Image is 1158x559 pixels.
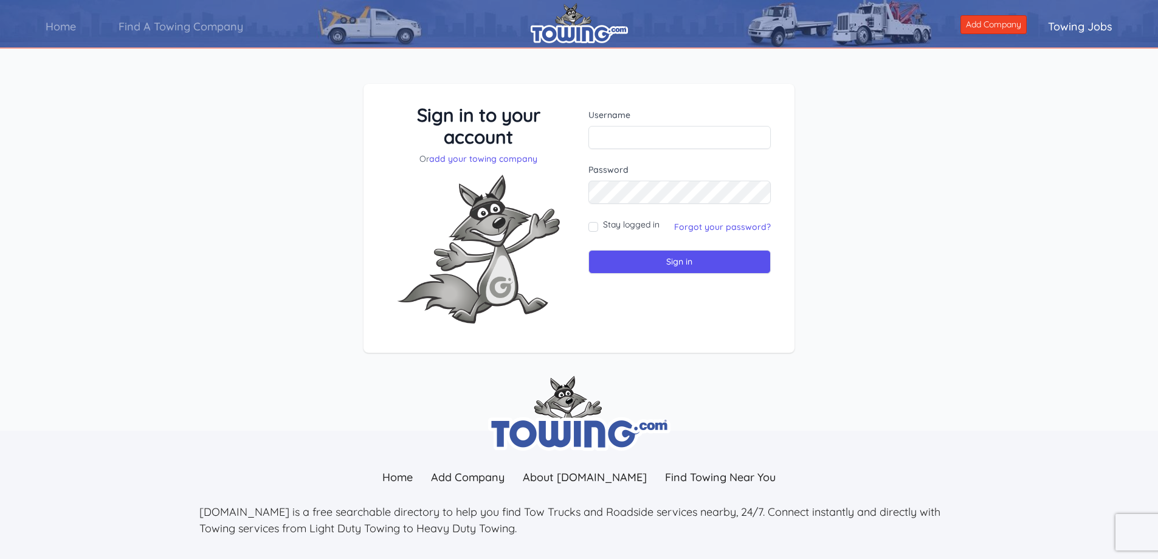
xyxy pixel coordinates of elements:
input: Sign in [588,250,771,274]
a: Home [373,464,422,490]
a: Towing Jobs [1027,9,1134,44]
img: towing [488,376,670,451]
p: Or [387,153,570,165]
img: Fox-Excited.png [387,165,570,333]
a: add your towing company [429,153,537,164]
label: Password [588,164,771,176]
p: [DOMAIN_NAME] is a free searchable directory to help you find Tow Trucks and Roadside services ne... [199,504,959,536]
a: Add Company [422,464,514,490]
a: Add Company [960,15,1027,34]
img: logo.png [531,3,628,43]
a: Find A Towing Company [97,9,264,44]
a: Find Towing Near You [656,464,785,490]
a: Forgot your password? [674,221,771,232]
label: Stay logged in [603,218,660,231]
h3: Sign in to your account [387,104,570,148]
a: About [DOMAIN_NAME] [514,464,656,490]
a: Home [24,9,97,44]
label: Username [588,109,771,121]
